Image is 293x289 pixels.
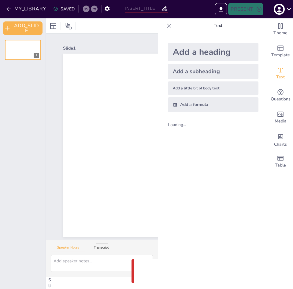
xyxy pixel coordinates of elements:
span: Position [65,22,72,30]
div: Add a formula [168,97,258,112]
button: ADD_SLIDE [3,21,43,35]
p: Text [174,18,262,33]
div: Slide 1 [63,45,242,51]
div: Add a heading [168,43,258,61]
div: Add a subheading [168,64,258,79]
span: Questions [271,96,291,103]
div: Add text boxes [268,62,293,84]
button: PRESENT [228,3,263,15]
div: 1 [34,53,39,58]
span: Table [275,162,286,169]
div: Add images, graphics, shapes or video [268,107,293,129]
div: Add a table [268,151,293,173]
div: Add charts and graphs [268,129,293,151]
span: Charts [274,141,287,148]
span: Template [271,52,290,58]
div: Loading... [168,122,196,128]
div: Add ready made slides [268,40,293,62]
button: EXPORT_TO_POWERPOINT [215,3,227,15]
div: 1 [5,40,41,60]
div: Layout [48,21,58,31]
input: INSERT_TITLE [125,4,161,13]
div: Change the overall theme [268,18,293,40]
button: MY_LIBRARY [5,4,49,14]
div: SAVED [53,6,75,12]
span: Media [275,118,287,125]
span: Theme [273,30,287,36]
div: Get real-time input from your audience [268,84,293,107]
p: Something went wrong with the request. (CORS) [151,268,269,275]
button: Speaker Notes [51,246,85,252]
button: Transcript [88,246,115,252]
div: Add a little bit of body text [168,81,258,95]
span: Text [276,74,285,81]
